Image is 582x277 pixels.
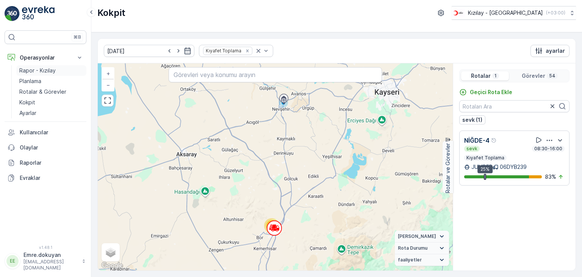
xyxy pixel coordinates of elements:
[522,72,545,80] p: Görevler
[20,159,83,167] p: Raporlar
[19,88,66,96] p: Rotalar & Görevler
[444,143,452,193] p: Rotalar ve Görevler
[452,9,465,17] img: k%C4%B1z%C4%B1lay_D5CCths_t1JZB0k.png
[102,244,119,261] a: Layers
[16,97,86,108] a: Kokpit
[471,72,491,80] p: Rotalar
[100,261,125,271] a: Bu bölgeyi Google Haritalar'da açın (yeni pencerede açılır)
[500,163,527,171] p: 06DYB239
[459,88,512,96] a: Geçici Rota Ekle
[102,79,114,91] a: Uzaklaştır
[471,163,493,171] p: JUMPER
[5,251,86,271] button: EEEmre.dokuyan[EMAIL_ADDRESS][DOMAIN_NAME]
[395,231,449,242] summary: [PERSON_NAME]
[398,245,427,251] span: Rota Durumu
[203,47,242,54] div: Kıyafet Toplama
[16,87,86,97] a: Rotalar & Görevler
[20,174,83,182] p: Evraklar
[398,233,436,239] span: [PERSON_NAME]
[264,218,279,233] div: 54
[243,48,252,54] div: Remove Kıyafet Toplama
[104,45,194,57] input: dd/mm/yyyy
[548,73,556,79] p: 54
[546,10,565,16] p: ( +03:00 )
[22,6,55,21] img: logo_light-DOdMpM7g.png
[466,155,505,161] p: Kıyafet Toplama
[477,165,493,173] div: 25%
[20,54,71,61] p: Operasyonlar
[459,115,485,124] button: sevk (1)
[16,65,86,76] a: Rapor - Kızılay
[5,155,86,170] a: Raporlar
[470,88,512,96] p: Geçici Rota Ekle
[5,170,86,186] a: Evraklar
[19,67,56,74] p: Rapor - Kızılay
[97,7,125,19] p: Kokpit
[533,146,563,152] p: 08:30-16:00
[23,259,78,271] p: [EMAIL_ADDRESS][DOMAIN_NAME]
[100,261,125,271] img: Google
[23,251,78,259] p: Emre.dokuyan
[5,140,86,155] a: Olaylar
[102,68,114,79] a: Yakınlaştır
[466,146,478,152] p: sevk
[452,6,576,20] button: Kızılay - [GEOGRAPHIC_DATA](+03:00)
[398,257,422,263] span: faaliyetler
[5,245,86,250] span: v 1.48.1
[530,45,569,57] button: ayarlar
[491,137,497,143] div: Yardım Araç İkonu
[19,77,41,85] p: Planlama
[19,109,36,117] p: Ayarlar
[19,99,35,106] p: Kokpit
[20,144,83,151] p: Olaylar
[494,73,498,79] p: 1
[20,129,83,136] p: Kullanıcılar
[395,242,449,254] summary: Rota Durumu
[74,34,81,40] p: ⌘B
[6,255,19,267] div: EE
[5,6,20,21] img: logo
[169,67,382,82] input: Görevleri veya konumu arayın
[5,125,86,140] a: Kullanıcılar
[16,108,86,118] a: Ayarlar
[5,50,86,65] button: Operasyonlar
[464,136,490,145] p: NİĞDE-4
[545,173,556,181] p: 83 %
[16,76,86,87] a: Planlama
[462,116,482,124] p: sevk (1)
[106,82,110,88] span: −
[106,70,110,77] span: +
[468,9,543,17] p: Kızılay - [GEOGRAPHIC_DATA]
[546,47,565,55] p: ayarlar
[395,254,449,266] summary: faaliyetler
[459,100,569,112] input: Rotaları Ara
